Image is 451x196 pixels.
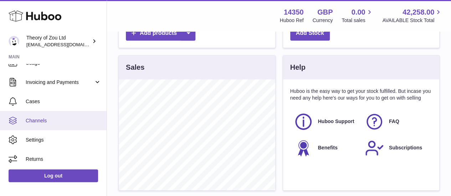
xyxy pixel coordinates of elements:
[342,17,373,24] span: Total sales
[365,112,429,131] a: FAQ
[290,26,330,41] a: Add Stock
[318,118,354,125] span: Huboo Support
[294,138,358,158] a: Benefits
[389,118,399,125] span: FAQ
[26,35,91,48] div: Theory of Zou Ltd
[280,17,304,24] div: Huboo Ref
[126,63,144,72] h3: Sales
[290,88,432,101] p: Huboo is the easy way to get your stock fulfilled. But incase you need any help here's our ways f...
[382,7,442,24] a: 42,258.00 AVAILABLE Stock Total
[313,17,333,24] div: Currency
[26,117,101,124] span: Channels
[365,138,429,158] a: Subscriptions
[403,7,434,17] span: 42,258.00
[126,26,195,41] a: Add products
[9,169,98,182] a: Log out
[26,137,101,143] span: Settings
[382,17,442,24] span: AVAILABLE Stock Total
[317,7,333,17] strong: GBP
[318,144,338,151] span: Benefits
[389,144,422,151] span: Subscriptions
[26,156,101,163] span: Returns
[26,98,101,105] span: Cases
[294,112,358,131] a: Huboo Support
[9,36,19,47] img: internalAdmin-14350@internal.huboo.com
[342,7,373,24] a: 0.00 Total sales
[352,7,365,17] span: 0.00
[26,42,105,47] span: [EMAIL_ADDRESS][DOMAIN_NAME]
[26,79,94,86] span: Invoicing and Payments
[284,7,304,17] strong: 14350
[290,63,306,72] h3: Help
